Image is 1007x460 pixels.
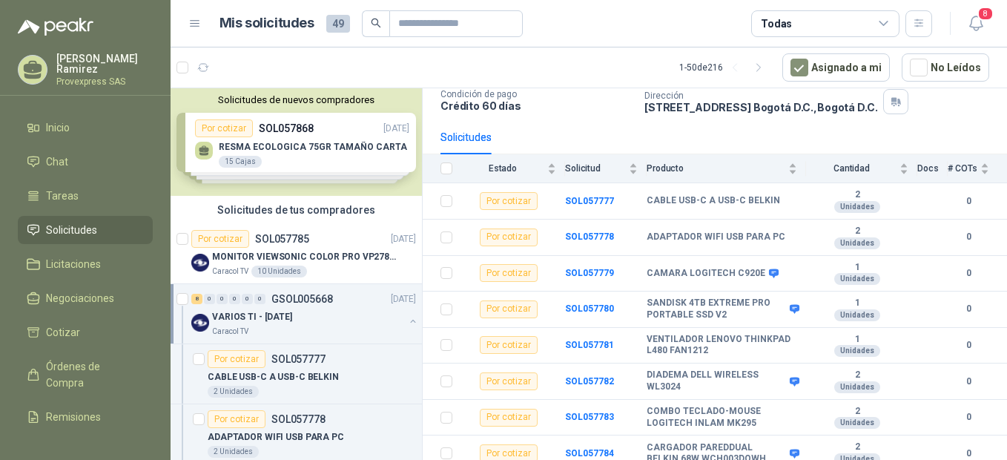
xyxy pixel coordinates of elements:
span: Solicitud [565,163,626,174]
b: CAMARA LOGITECH C920E [647,268,765,280]
b: CABLE USB-C A USB-C BELKIN [647,195,780,207]
span: Chat [46,154,68,170]
img: Company Logo [191,254,209,272]
div: Unidades [834,273,880,285]
b: 0 [948,410,989,424]
div: Por cotizar [480,264,538,282]
button: No Leídos [902,53,989,82]
div: Por cotizar [480,336,538,354]
b: 0 [948,302,989,316]
a: SOL057780 [565,303,614,314]
span: Órdenes de Compra [46,358,139,391]
span: Inicio [46,119,70,136]
div: Unidades [834,201,880,213]
span: Cantidad [806,163,897,174]
b: 2 [806,226,908,237]
b: 0 [948,375,989,389]
b: 2 [806,189,908,201]
span: Remisiones [46,409,101,425]
div: 0 [217,294,228,304]
p: MONITOR VIEWSONIC COLOR PRO VP2786-4K [212,250,397,264]
p: SOL057785 [255,234,309,244]
div: Por cotizar [208,350,265,368]
a: Por cotizarSOL057785[DATE] Company LogoMONITOR VIEWSONIC COLOR PRO VP2786-4KCaracol TV10 Unidades [171,224,422,284]
p: Crédito 60 días [440,99,633,112]
p: Condición de pago [440,89,633,99]
span: 8 [977,7,994,21]
th: Cantidad [806,154,917,183]
a: SOL057781 [565,340,614,350]
a: SOL057777 [565,196,614,206]
b: 0 [948,266,989,280]
span: Tareas [46,188,79,204]
span: Negociaciones [46,290,114,306]
p: [PERSON_NAME] Ramirez [56,53,153,74]
p: Dirección [644,91,877,101]
div: Unidades [834,237,880,249]
div: 1 - 50 de 216 [679,56,770,79]
b: 0 [948,338,989,352]
b: SOL057783 [565,412,614,422]
a: Tareas [18,182,153,210]
b: ADAPTADOR WIFI USB PARA PC [647,231,785,243]
div: Unidades [834,309,880,321]
a: Chat [18,148,153,176]
div: Por cotizar [480,229,538,246]
p: VARIOS TI - [DATE] [212,310,292,324]
a: Por cotizarSOL057777CABLE USB-C A USB-C BELKIN2 Unidades [171,344,422,404]
div: Por cotizar [208,410,265,428]
span: Producto [647,163,785,174]
div: Solicitudes [440,129,492,145]
b: 0 [948,194,989,208]
a: Cotizar [18,318,153,346]
button: Asignado a mi [782,53,890,82]
div: 0 [229,294,240,304]
div: 0 [204,294,215,304]
div: 2 Unidades [208,386,259,398]
div: 8 [191,294,202,304]
p: ADAPTADOR WIFI USB PARA PC [208,430,344,444]
th: Estado [461,154,565,183]
a: SOL057779 [565,268,614,278]
span: Licitaciones [46,256,101,272]
div: Unidades [834,345,880,357]
p: [DATE] [391,292,416,306]
a: Remisiones [18,403,153,431]
a: SOL057778 [565,231,614,242]
p: CABLE USB-C A USB-C BELKIN [208,370,339,384]
div: Unidades [834,381,880,393]
div: 10 Unidades [251,266,307,277]
a: Solicitudes [18,216,153,244]
img: Logo peakr [18,18,93,36]
div: Por cotizar [191,230,249,248]
b: COMBO TECLADO-MOUSE LOGITECH INLAM MK295 [647,406,797,429]
th: Solicitud [565,154,647,183]
h1: Mis solicitudes [219,13,314,34]
p: Caracol TV [212,326,248,338]
p: Provexpress SAS [56,77,153,86]
b: DIADEMA DELL WIRELESS WL3024 [647,369,786,392]
b: SANDISK 4TB EXTREME PRO PORTABLE SSD V2 [647,298,786,321]
th: Docs [917,154,948,183]
p: [DATE] [391,232,416,246]
p: SOL057778 [271,414,326,424]
b: 2 [806,406,908,418]
div: Solicitudes de tus compradores [171,196,422,224]
b: 2 [806,369,908,381]
div: Por cotizar [480,300,538,318]
div: Por cotizar [480,372,538,390]
b: 1 [806,298,908,309]
div: Unidades [834,417,880,429]
button: Solicitudes de nuevos compradores [176,94,416,105]
a: SOL057784 [565,448,614,459]
a: SOL057782 [565,376,614,387]
a: Órdenes de Compra [18,352,153,397]
span: # COTs [948,163,977,174]
a: Inicio [18,114,153,142]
